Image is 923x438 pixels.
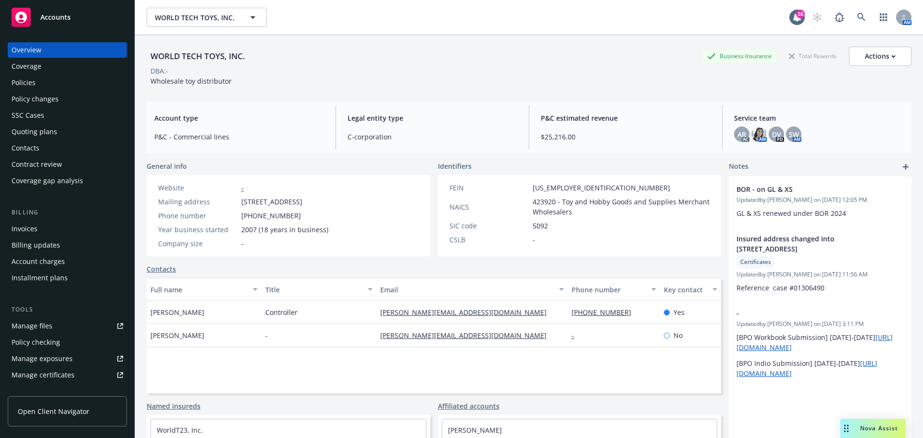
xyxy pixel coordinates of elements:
[784,50,841,62] div: Total Rewards
[568,278,660,301] button: Phone number
[533,235,535,245] span: -
[241,225,328,235] span: 2007 (18 years in business)
[150,285,247,295] div: Full name
[541,132,711,142] span: $25,216.00
[660,278,721,301] button: Key contact
[736,320,904,328] span: Updated by [PERSON_NAME] on [DATE] 3:11 PM
[849,47,911,66] button: Actions
[147,401,200,411] a: Named insureds
[12,42,41,58] div: Overview
[736,308,879,318] span: -
[158,183,237,193] div: Website
[572,285,645,295] div: Phone number
[736,184,879,194] span: BOR - on GL & XS
[376,278,568,301] button: Email
[874,8,893,27] a: Switch app
[147,50,249,63] div: WORLD TECH TOYS, INC.
[449,183,529,193] div: FEIN
[438,401,499,411] a: Affiliated accounts
[262,278,376,301] button: Title
[8,157,127,172] a: Contract review
[150,76,232,86] span: Wholesale toy distributor
[533,183,670,193] span: [US_EMPLOYER_IDENTIFICATION_NUMBER]
[147,8,267,27] button: WORLD TECH TOYS, INC.
[900,161,911,173] a: add
[241,238,244,249] span: -
[348,113,517,123] span: Legal entity type
[265,285,362,295] div: Title
[533,221,548,231] span: 5092
[572,308,639,317] a: [PHONE_NUMBER]
[12,108,44,123] div: SSC Cases
[241,211,301,221] span: [PHONE_NUMBER]
[438,161,472,171] span: Identifiers
[12,367,75,383] div: Manage certificates
[12,318,52,334] div: Manage files
[729,300,911,386] div: -Updatedby [PERSON_NAME] on [DATE] 3:11 PM[BPO Workbook Submission] [DATE]-[DATE][URL][DOMAIN_NAM...
[789,129,799,139] span: SW
[729,161,748,173] span: Notes
[736,196,904,204] span: Updated by [PERSON_NAME] on [DATE] 12:05 PM
[265,307,298,317] span: Controller
[8,305,127,314] div: Tools
[449,221,529,231] div: SIC code
[674,330,683,340] span: No
[150,66,168,76] div: DBA: -
[751,126,767,142] img: photo
[158,225,237,235] div: Year business started
[8,254,127,269] a: Account charges
[348,132,517,142] span: C-corporation
[736,270,904,279] span: Updated by [PERSON_NAME] on [DATE] 11:56 AM
[840,419,852,438] div: Drag to move
[12,270,68,286] div: Installment plans
[12,238,60,253] div: Billing updates
[158,197,237,207] div: Mailing address
[8,351,127,366] a: Manage exposures
[157,425,203,435] a: WorldT23, Inc.
[147,278,262,301] button: Full name
[736,332,904,352] p: [BPO Workbook Submission] [DATE]-[DATE]
[729,176,911,226] div: BOR - on GL & XSUpdatedby [PERSON_NAME] on [DATE] 12:05 PMGL & XS renewed under BOR 2024
[12,75,36,90] div: Policies
[12,384,60,399] div: Manage claims
[18,406,89,416] span: Open Client Navigator
[860,424,898,432] span: Nova Assist
[241,183,244,192] a: -
[808,8,827,27] a: Start snowing
[12,254,65,269] div: Account charges
[12,351,73,366] div: Manage exposures
[533,197,710,217] span: 423920 - Toy and Hobby Goods and Supplies Merchant Wholesalers
[265,330,268,340] span: -
[12,124,57,139] div: Quoting plans
[150,307,204,317] span: [PERSON_NAME]
[740,258,771,266] span: Certificates
[8,91,127,107] a: Policy changes
[380,285,553,295] div: Email
[380,308,554,317] a: [PERSON_NAME][EMAIL_ADDRESS][DOMAIN_NAME]
[736,234,879,254] span: Insured address changed into [STREET_ADDRESS]
[830,8,849,27] a: Report a Bug
[449,202,529,212] div: NAICS
[8,59,127,74] a: Coverage
[158,211,237,221] div: Phone number
[12,157,62,172] div: Contract review
[737,129,746,139] span: AR
[8,238,127,253] a: Billing updates
[865,47,896,65] div: Actions
[12,140,39,156] div: Contacts
[772,129,781,139] span: DV
[674,307,685,317] span: Yes
[241,197,302,207] span: [STREET_ADDRESS]
[734,113,904,123] span: Service team
[8,140,127,156] a: Contacts
[541,113,711,123] span: P&C estimated revenue
[147,161,187,171] span: General info
[147,264,176,274] a: Contacts
[8,108,127,123] a: SSC Cases
[664,285,707,295] div: Key contact
[449,235,529,245] div: CSLB
[572,331,582,340] a: -
[154,132,324,142] span: P&C - Commercial lines
[736,209,846,218] span: GL & XS renewed under BOR 2024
